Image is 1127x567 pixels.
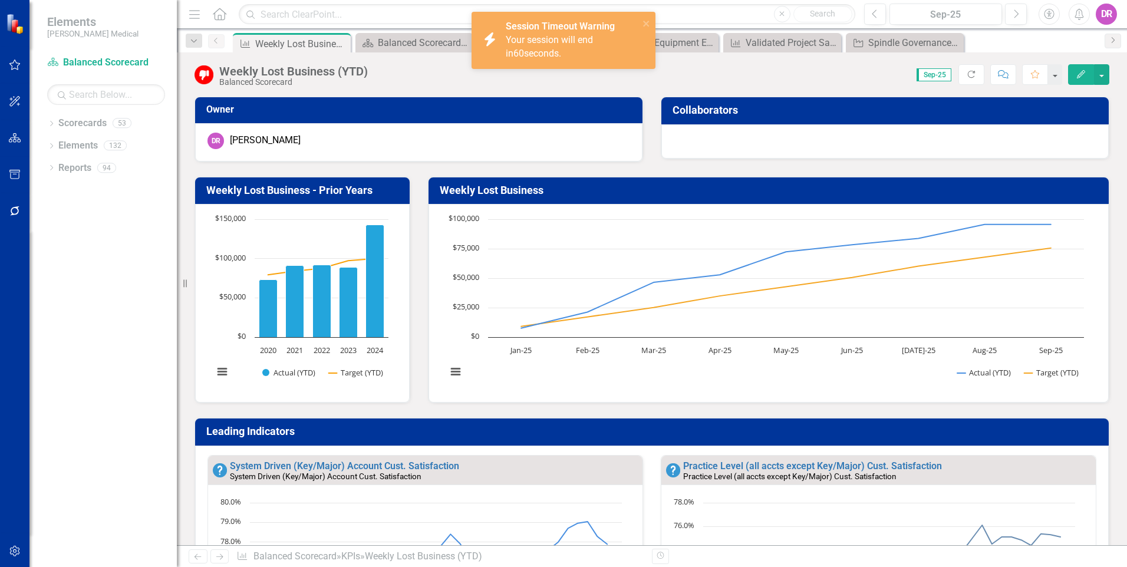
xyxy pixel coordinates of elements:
[453,242,479,253] text: $75,000
[366,225,384,338] path: 2024, 142,745. Actual (YTD).
[220,536,241,546] text: 78.0%
[104,141,127,151] div: 132
[219,78,368,87] div: Balanced Scorecard
[683,472,897,481] small: Practice Level (all accts except Key/Major) Cust. Satisfaction
[230,134,301,147] div: [PERSON_NAME]
[207,213,394,390] svg: Interactive chart
[683,460,942,472] a: Practice Level (all accts except Key/Major) Cust. Satisfaction
[440,184,1102,196] h3: Weekly Lost Business
[1024,367,1079,378] button: Show Target (YTD)
[255,37,348,51] div: Weekly Lost Business (YTD)
[894,8,998,22] div: Sep-25
[220,516,241,526] text: 79.0%
[793,6,852,22] button: Search
[889,4,1002,25] button: Sep-25
[206,184,403,196] h3: Weekly Lost Business - Prior Years
[259,225,384,338] g: Actual (YTD), series 1 of 2. Bar series with 5 bars.
[674,543,694,554] text: 74.0%
[238,331,246,341] text: $0
[219,291,246,302] text: $50,000
[253,550,337,562] a: Balanced Scorecard
[230,460,459,472] a: System Driven (Key/Major) Account Cust. Satisfaction
[641,345,665,355] text: Mar-25
[453,272,479,282] text: $50,000
[746,35,838,50] div: Validated Project Savings (YTD)
[623,35,716,50] div: Overall Equipment Effectiveness (OEE)
[47,15,139,29] span: Elements
[840,345,863,355] text: Jun-25
[471,331,479,341] text: $0
[849,35,961,50] a: Spindle Governance Process
[219,65,368,78] div: Weekly Lost Business (YTD)
[313,265,331,338] path: 2022, 91,738. Actual (YTD).
[329,367,384,378] button: Show Target (YTD)
[673,104,1102,116] h3: Collaborators
[810,9,835,18] span: Search
[575,345,599,355] text: Feb-25
[957,367,1011,378] button: Show Actual (YTD)
[195,65,213,84] img: Below Target
[340,345,357,355] text: 2023
[1039,345,1062,355] text: Sep-25
[604,35,716,50] a: Overall Equipment Effectiveness (OEE)
[113,118,131,128] div: 53
[365,550,482,562] div: Weekly Lost Business (YTD)
[340,268,358,338] path: 2023, 88,683. Actual (YTD).
[1096,4,1117,25] button: DR
[341,550,360,562] a: KPIs
[207,213,397,390] div: Chart. Highcharts interactive chart.
[358,35,470,50] a: Balanced Scorecard Welcome Page
[260,345,276,355] text: 2020
[441,213,1090,390] svg: Interactive chart
[206,104,635,115] h3: Owner
[441,213,1097,390] div: Chart. Highcharts interactive chart.
[506,34,593,59] span: Your session will end in seconds.
[674,496,694,507] text: 78.0%
[509,345,532,355] text: Jan-25
[236,550,643,563] div: » »
[506,21,615,32] strong: Session Timeout Warning
[214,364,230,380] button: View chart menu, Chart
[97,163,116,173] div: 94
[868,35,961,50] div: Spindle Governance Process
[58,117,107,130] a: Scorecards
[642,17,651,30] button: close
[215,213,246,223] text: $150,000
[513,48,524,59] span: 60
[447,364,464,380] button: View chart menu, Chart
[6,14,27,34] img: ClearPoint Strategy
[378,35,470,50] div: Balanced Scorecard Welcome Page
[367,345,384,355] text: 2024
[206,426,1102,437] h3: Leading Indicators
[207,133,224,149] div: DR
[215,252,246,263] text: $100,000
[262,367,316,378] button: Show Actual (YTD)
[58,161,91,175] a: Reports
[674,520,694,530] text: 76.0%
[726,35,838,50] a: Validated Project Savings (YTD)
[314,345,330,355] text: 2022
[901,345,935,355] text: [DATE]-25
[773,345,799,355] text: May-25
[453,301,479,312] text: $25,000
[239,4,855,25] input: Search ClearPoint...
[47,84,165,105] input: Search Below...
[973,345,997,355] text: Aug-25
[58,139,98,153] a: Elements
[286,266,304,338] path: 2021, 90,991. Actual (YTD).
[213,463,227,477] img: No Information
[230,472,421,481] small: System Driven (Key/Major) Account Cust. Satisfaction
[47,29,139,38] small: [PERSON_NAME] Medical
[519,246,1053,329] g: Target (YTD), line 2 of 2 with 9 data points.
[449,213,479,223] text: $100,000
[286,345,303,355] text: 2021
[708,345,731,355] text: Apr-25
[917,68,951,81] span: Sep-25
[47,56,165,70] a: Balanced Scorecard
[666,463,680,477] img: No Information
[220,496,241,507] text: 80.0%
[259,280,278,338] path: 2020, 72,863. Actual (YTD).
